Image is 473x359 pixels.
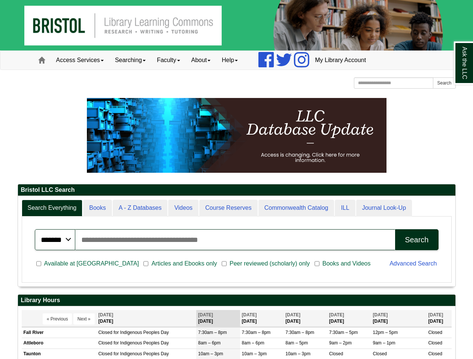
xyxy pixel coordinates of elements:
th: [DATE] [196,310,240,327]
span: Books and Videos [319,259,374,268]
a: Videos [168,200,198,217]
th: [DATE] [240,310,284,327]
span: 7:30am – 5pm [329,330,358,335]
button: « Previous [43,313,72,325]
img: HTML tutorial [87,98,386,173]
a: A - Z Databases [113,200,168,217]
span: 10am – 3pm [198,351,223,356]
span: Closed [98,330,112,335]
input: Available at [GEOGRAPHIC_DATA] [36,260,41,267]
th: [DATE] [284,310,327,327]
span: Closed [428,340,442,346]
span: Closed [98,351,112,356]
span: Closed [329,351,343,356]
th: [DATE] [371,310,426,327]
a: Journal Look-Up [356,200,412,217]
span: for Indigenous Peoples Day [113,330,169,335]
a: Books [83,200,112,217]
span: Closed [98,340,112,346]
span: Closed [428,351,442,356]
div: Search [405,236,428,244]
span: [DATE] [98,312,113,317]
span: 9am – 2pm [329,340,352,346]
a: Searching [109,51,151,70]
th: [DATE] [97,310,196,327]
span: 8am – 6pm [198,340,221,346]
span: 7:30am – 8pm [242,330,271,335]
a: Help [216,51,243,70]
th: [DATE] [427,310,452,327]
button: Next » [73,313,95,325]
th: [DATE] [327,310,371,327]
span: 12pm – 5pm [373,330,398,335]
td: Fall River [22,328,97,338]
button: Search [433,77,455,89]
span: [DATE] [428,312,443,317]
input: Peer reviewed (scholarly) only [222,260,227,267]
span: Available at [GEOGRAPHIC_DATA] [41,259,142,268]
span: 10am – 3pm [285,351,310,356]
span: Closed [428,330,442,335]
span: Articles and Ebooks only [148,259,220,268]
a: Advanced Search [389,260,437,267]
td: Attleboro [22,338,97,349]
td: Taunton [22,349,97,359]
a: My Library Account [309,51,372,70]
span: [DATE] [329,312,344,317]
button: Search [395,229,438,250]
a: ILL [335,200,355,217]
a: Course Reserves [199,200,258,217]
h2: Library Hours [18,295,455,306]
span: 7:30am – 8pm [198,330,227,335]
span: [DATE] [242,312,257,317]
a: Access Services [51,51,109,70]
span: 10am – 3pm [242,351,267,356]
span: for Indigenous Peoples Day [113,340,169,346]
span: Peer reviewed (scholarly) only [227,259,313,268]
a: About [186,51,216,70]
input: Articles and Ebooks only [143,260,148,267]
a: Faculty [151,51,186,70]
span: 8am – 5pm [285,340,308,346]
a: Search Everything [22,200,83,217]
span: Closed [373,351,386,356]
h2: Bristol LLC Search [18,184,455,196]
span: for Indigenous Peoples Day [113,351,169,356]
span: 9am – 1pm [373,340,395,346]
span: [DATE] [198,312,213,317]
a: Commonwealth Catalog [258,200,334,217]
input: Books and Videos [315,260,319,267]
span: 7:30am – 8pm [285,330,314,335]
span: [DATE] [285,312,300,317]
span: [DATE] [373,312,388,317]
span: 8am – 6pm [242,340,264,346]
